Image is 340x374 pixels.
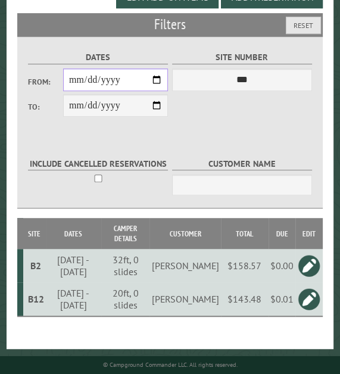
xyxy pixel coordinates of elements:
div: B2 [28,260,44,272]
div: [DATE] - [DATE] [48,254,99,278]
th: Dates [46,218,101,249]
label: Include Cancelled Reservations [28,157,168,171]
td: $143.48 [221,282,269,316]
th: Site [23,218,46,249]
th: Total [221,218,269,249]
th: Camper Details [101,218,150,249]
label: Dates [28,51,168,64]
label: Customer Name [172,157,312,171]
button: Reset [286,17,321,34]
label: From: [28,76,63,88]
td: [PERSON_NAME] [149,282,220,316]
td: [PERSON_NAME] [149,249,220,282]
td: $0.01 [269,282,295,316]
div: [DATE] - [DATE] [48,287,99,311]
label: To: [28,101,63,113]
td: $0.00 [269,249,295,282]
td: 32ft, 0 slides [101,249,150,282]
th: Customer [149,218,220,249]
th: Edit [295,218,323,249]
label: Site Number [172,51,312,64]
td: 20ft, 0 slides [101,282,150,316]
td: $158.57 [221,249,269,282]
small: © Campground Commander LLC. All rights reserved. [103,361,238,369]
th: Due [269,218,295,249]
h2: Filters [17,13,323,36]
div: B12 [28,293,44,305]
